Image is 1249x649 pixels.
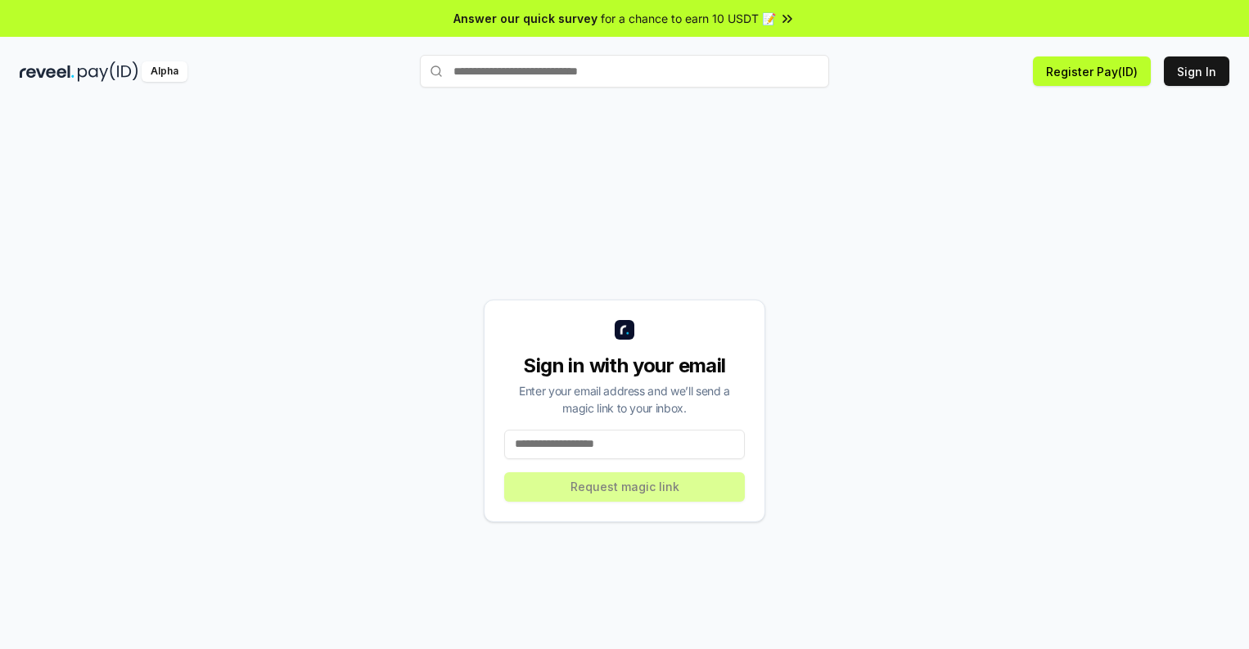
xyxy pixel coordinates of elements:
span: Answer our quick survey [453,10,597,27]
img: reveel_dark [20,61,74,82]
div: Alpha [142,61,187,82]
div: Sign in with your email [504,353,745,379]
img: pay_id [78,61,138,82]
span: for a chance to earn 10 USDT 📝 [601,10,776,27]
button: Sign In [1164,56,1229,86]
img: logo_small [615,320,634,340]
div: Enter your email address and we’ll send a magic link to your inbox. [504,382,745,417]
button: Register Pay(ID) [1033,56,1151,86]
